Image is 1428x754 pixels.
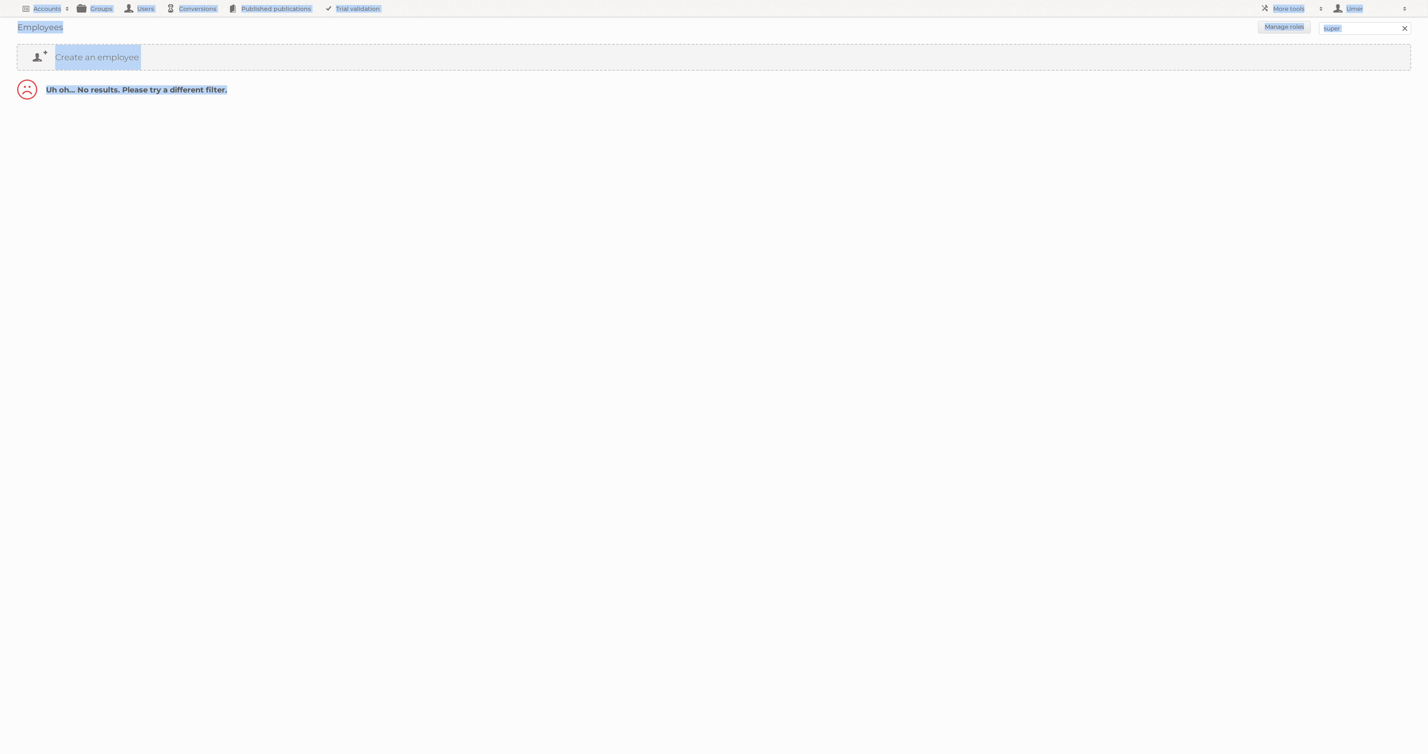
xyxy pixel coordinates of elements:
[1273,5,1315,13] h2: More tools
[18,45,1410,70] a: Create an employee
[33,5,61,13] h2: Accounts
[17,79,1411,104] h2: Uh oh... No results. Please try a different filter.
[1344,5,1399,13] h2: Umer
[1258,21,1311,33] a: Manage roles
